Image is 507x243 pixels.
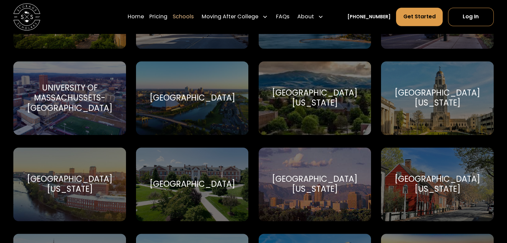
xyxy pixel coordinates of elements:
a: Pricing [149,7,167,26]
a: Home [128,7,144,26]
a: Go to selected school [13,61,126,135]
div: [GEOGRAPHIC_DATA] [150,179,235,189]
a: Log In [448,8,494,26]
div: About [297,13,314,21]
a: Go to selected school [13,147,126,221]
div: About [295,7,326,26]
a: Go to selected school [381,61,493,135]
img: Storage Scholars main logo [13,3,40,30]
a: Get Started [396,8,442,26]
div: Moving After College [202,13,258,21]
a: Go to selected school [136,61,248,135]
a: Go to selected school [259,61,371,135]
a: [PHONE_NUMBER] [347,13,391,20]
div: [GEOGRAPHIC_DATA][US_STATE] [389,174,485,194]
div: [GEOGRAPHIC_DATA] [150,93,235,103]
div: [GEOGRAPHIC_DATA][US_STATE] [267,174,363,194]
a: Go to selected school [381,147,493,221]
a: Go to selected school [136,147,248,221]
a: Go to selected school [259,147,371,221]
div: [GEOGRAPHIC_DATA][US_STATE] [267,88,363,108]
div: [GEOGRAPHIC_DATA][US_STATE] [389,88,485,108]
div: [GEOGRAPHIC_DATA][US_STATE] [21,174,118,194]
a: Schools [173,7,194,26]
a: FAQs [276,7,289,26]
div: Moving After College [199,7,270,26]
div: University of Massachussets-[GEOGRAPHIC_DATA] [21,83,118,113]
